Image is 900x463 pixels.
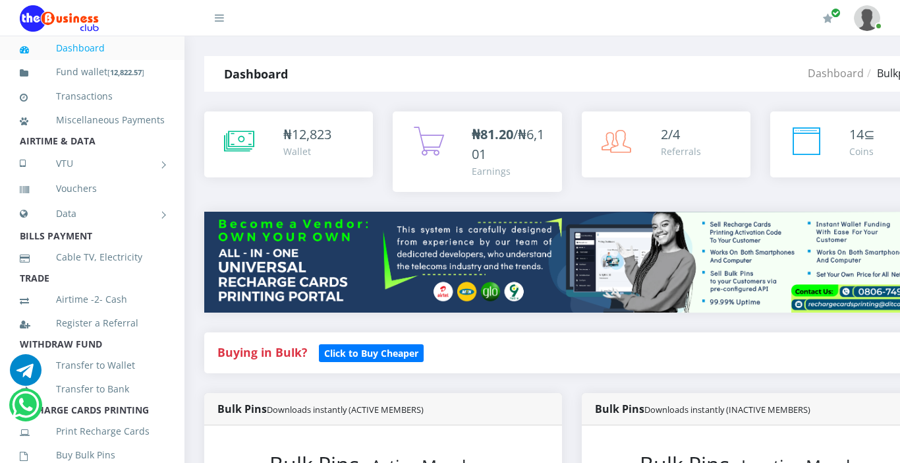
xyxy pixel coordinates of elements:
a: Dashboard [20,33,165,63]
span: 2/4 [661,125,680,143]
a: Cable TV, Electricity [20,242,165,272]
a: Click to Buy Cheaper [319,344,424,360]
b: 12,822.57 [110,67,142,77]
a: Print Recharge Cards [20,416,165,447]
a: Chat for support [10,364,42,386]
a: VTU [20,147,165,180]
span: /₦6,101 [472,125,544,163]
a: ₦12,823 Wallet [204,111,373,177]
b: ₦81.20 [472,125,513,143]
div: ₦ [283,125,331,144]
a: Transfer to Bank [20,374,165,404]
div: Wallet [283,144,331,158]
div: Coins [849,144,875,158]
a: 2/4 Referrals [582,111,750,177]
a: ₦81.20/₦6,101 Earnings [393,111,561,192]
a: Dashboard [808,66,864,80]
a: Transactions [20,81,165,111]
a: Fund wallet[12,822.57] [20,57,165,88]
a: Airtime -2- Cash [20,284,165,315]
b: Click to Buy Cheaper [324,347,418,359]
img: User [854,5,880,31]
span: 12,823 [292,125,331,143]
strong: Bulk Pins [595,402,810,416]
span: Renew/Upgrade Subscription [831,8,841,18]
div: ⊆ [849,125,875,144]
i: Renew/Upgrade Subscription [823,13,833,24]
strong: Buying in Bulk? [217,344,307,360]
small: Downloads instantly (INACTIVE MEMBERS) [644,404,810,416]
a: Miscellaneous Payments [20,105,165,135]
small: Downloads instantly (ACTIVE MEMBERS) [267,404,424,416]
span: 14 [849,125,864,143]
strong: Dashboard [224,66,288,82]
a: Transfer to Wallet [20,350,165,381]
a: Chat for support [12,399,39,421]
div: Earnings [472,164,548,178]
small: [ ] [107,67,144,77]
strong: Bulk Pins [217,402,424,416]
a: Register a Referral [20,308,165,338]
img: Logo [20,5,99,32]
a: Vouchers [20,173,165,204]
div: Referrals [661,144,701,158]
a: Data [20,197,165,230]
